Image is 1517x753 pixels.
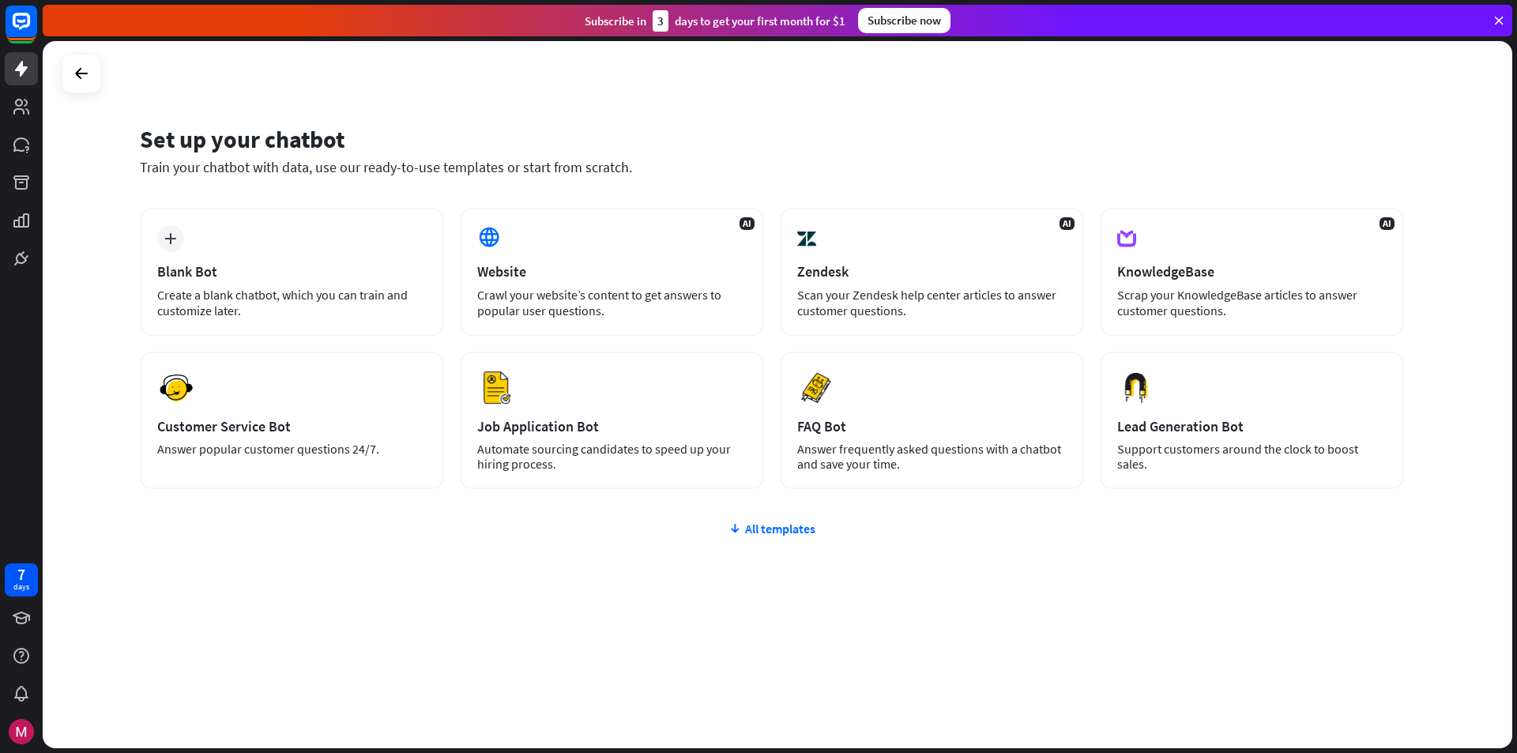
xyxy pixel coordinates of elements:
span: AI [740,217,755,230]
div: Zendesk [797,262,1067,280]
div: Support customers around the clock to boost sales. [1117,442,1387,472]
div: Scrap your KnowledgeBase articles to answer customer questions. [1117,287,1387,318]
div: FAQ Bot [797,417,1067,435]
i: plus [164,233,176,244]
div: Website [477,262,747,280]
div: Train your chatbot with data, use our ready-to-use templates or start from scratch. [140,158,1404,176]
div: Customer Service Bot [157,417,427,435]
div: Subscribe now [858,8,950,33]
div: Lead Generation Bot [1117,417,1387,435]
div: Answer popular customer questions 24/7. [157,442,427,457]
div: All templates [140,521,1404,537]
span: AI [1060,217,1075,230]
div: Set up your chatbot [140,124,1404,154]
div: KnowledgeBase [1117,262,1387,280]
div: Job Application Bot [477,417,747,435]
div: Automate sourcing candidates to speed up your hiring process. [477,442,747,472]
div: Answer frequently asked questions with a chatbot and save your time. [797,442,1067,472]
a: 7 days [5,563,38,597]
div: Blank Bot [157,262,427,280]
div: Crawl your website’s content to get answers to popular user questions. [477,287,747,318]
div: 3 [653,10,668,32]
div: Scan your Zendesk help center articles to answer customer questions. [797,287,1067,318]
div: days [13,582,29,593]
div: 7 [17,567,25,582]
span: AI [1380,217,1395,230]
div: Create a blank chatbot, which you can train and customize later. [157,287,427,318]
div: Subscribe in days to get your first month for $1 [585,10,845,32]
